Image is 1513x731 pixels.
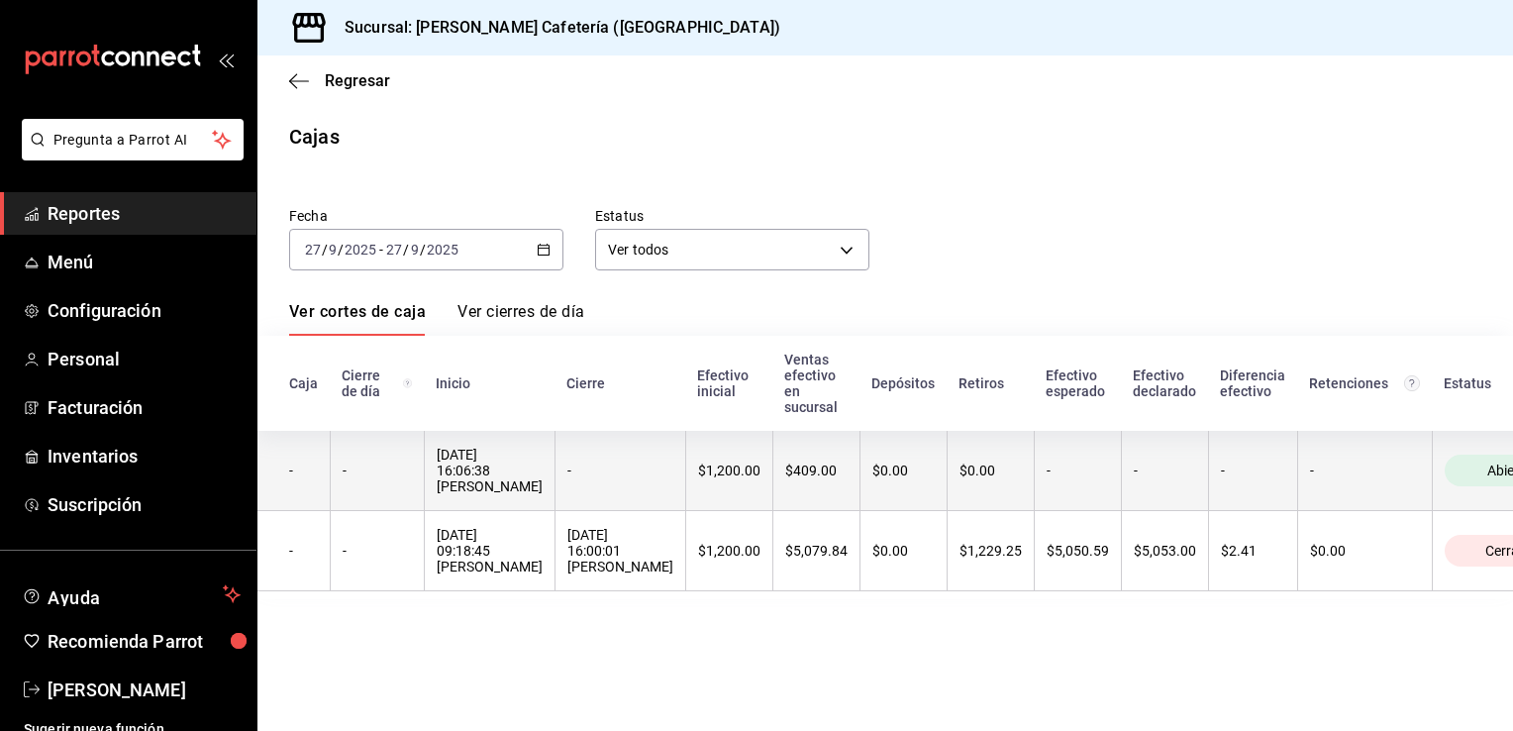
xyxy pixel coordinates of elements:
[1221,463,1285,478] div: -
[457,302,584,336] a: Ver cierres de día
[1046,367,1109,399] div: Efectivo esperado
[328,242,338,258] input: --
[343,463,412,478] div: -
[48,443,241,470] span: Inventarios
[1133,367,1196,399] div: Efectivo declarado
[289,71,390,90] button: Regresar
[1310,543,1420,559] div: $0.00
[48,346,241,372] span: Personal
[871,375,935,391] div: Depósitos
[289,375,318,391] div: Caja
[329,16,780,40] h3: Sucursal: [PERSON_NAME] Cafetería ([GEOGRAPHIC_DATA])
[872,463,935,478] div: $0.00
[595,209,869,223] label: Estatus
[325,71,390,90] span: Regresar
[567,527,673,574] div: [DATE] 16:00:01 [PERSON_NAME]
[48,582,215,606] span: Ayuda
[48,297,241,324] span: Configuración
[1220,367,1285,399] div: Diferencia efectivo
[1310,463,1420,478] div: -
[1309,375,1420,391] div: Retenciones
[343,543,412,559] div: -
[289,302,584,336] div: navigation tabs
[698,543,760,559] div: $1,200.00
[379,242,383,258] span: -
[289,209,563,223] label: Fecha
[1047,543,1109,559] div: $5,050.59
[1134,463,1196,478] div: -
[22,119,244,160] button: Pregunta a Parrot AI
[1134,543,1196,559] div: $5,053.00
[959,543,1022,559] div: $1,229.25
[385,242,403,258] input: --
[436,375,543,391] div: Inicio
[14,144,244,164] a: Pregunta a Parrot AI
[48,628,241,655] span: Recomienda Parrot
[410,242,420,258] input: --
[338,242,344,258] span: /
[785,543,848,559] div: $5,079.84
[426,242,459,258] input: ----
[53,130,213,151] span: Pregunta a Parrot AI
[289,122,340,152] div: Cajas
[420,242,426,258] span: /
[698,463,760,478] div: $1,200.00
[48,677,241,703] span: [PERSON_NAME]
[48,491,241,518] span: Suscripción
[322,242,328,258] span: /
[697,367,760,399] div: Efectivo inicial
[785,463,848,478] div: $409.00
[1404,375,1420,391] svg: Total de retenciones de propinas registradas
[289,543,318,559] div: -
[1221,543,1285,559] div: $2.41
[567,463,673,478] div: -
[342,367,412,399] div: Cierre de día
[958,375,1022,391] div: Retiros
[872,543,935,559] div: $0.00
[437,447,543,494] div: [DATE] 16:06:38 [PERSON_NAME]
[403,242,409,258] span: /
[289,302,426,336] a: Ver cortes de caja
[959,463,1022,478] div: $0.00
[1047,463,1109,478] div: -
[403,375,412,391] svg: El número de cierre de día es consecutivo y consolida todos los cortes de caja previos en un únic...
[595,229,869,270] div: Ver todos
[344,242,377,258] input: ----
[437,527,543,574] div: [DATE] 09:18:45 [PERSON_NAME]
[48,394,241,421] span: Facturación
[48,200,241,227] span: Reportes
[48,249,241,275] span: Menú
[289,463,318,478] div: -
[784,352,848,415] div: Ventas efectivo en sucursal
[218,52,234,67] button: open_drawer_menu
[304,242,322,258] input: --
[566,375,673,391] div: Cierre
